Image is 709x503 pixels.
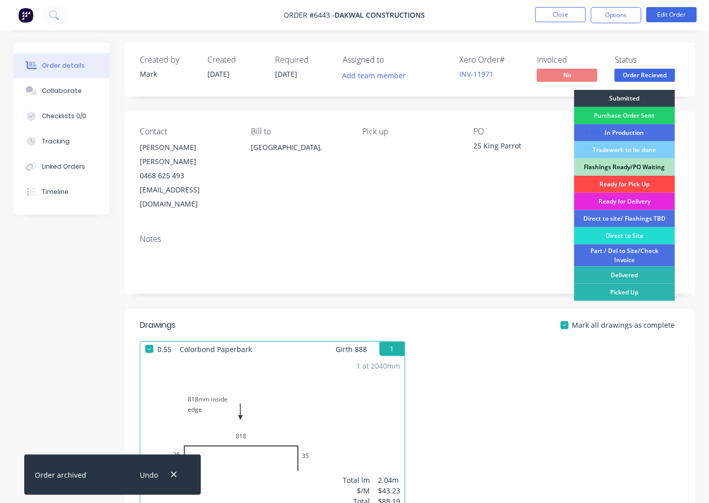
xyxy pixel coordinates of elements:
button: Order Recieved [615,69,675,84]
div: Order details [42,61,85,70]
div: Invoiced [537,55,603,65]
span: [DATE] [275,69,297,79]
span: Order #6443 - [284,11,335,20]
div: Pick up [362,127,458,136]
button: Tracking [14,129,110,154]
div: [GEOGRAPHIC_DATA], [251,140,347,155]
div: Mark [140,69,195,79]
div: Flashings Ready/PO Waiting [574,159,675,176]
div: Status [615,55,680,65]
div: [PERSON_NAME] [PERSON_NAME] [140,140,235,169]
div: Checklists 0/0 [42,112,86,121]
img: Factory [18,8,33,23]
button: Collaborate [14,78,110,104]
div: Bill to [251,127,347,136]
div: 0468 625 493 [140,169,235,183]
div: Delivered [574,267,675,284]
div: Purchase Order Sent [574,107,675,124]
button: Undo [135,468,163,482]
div: Notes [140,234,680,244]
a: INV-11971 [459,69,494,79]
div: $43.23 [378,485,401,496]
div: Timeline [42,187,69,196]
div: 25 King Parrot [474,140,569,155]
div: Created [207,55,263,65]
button: Options [591,7,641,23]
div: Direct to site/ Flashings TBD [574,210,675,227]
div: Picked Up [574,284,675,301]
button: Order details [14,53,110,78]
div: Tracking [42,137,70,146]
div: Linked Orders [42,162,85,171]
button: Timeline [14,179,110,205]
div: Contact [140,127,235,136]
div: Collaborate [42,86,82,95]
div: $/M [343,485,370,496]
button: Add team member [337,69,411,82]
div: Assigned to [343,55,444,65]
div: [GEOGRAPHIC_DATA], [251,140,347,173]
button: 1 [379,342,405,356]
div: Order archived [35,470,86,480]
div: 2.04m [378,475,401,485]
div: Part / Del to Site/Check Invoice [574,244,675,267]
div: Required [275,55,331,65]
div: Ready for Delivery [574,193,675,210]
div: PO [474,127,569,136]
div: Xero Order # [459,55,525,65]
span: No [537,69,597,81]
span: Order Recieved [615,69,675,81]
span: Colorbond Paperbark [176,342,256,357]
div: Tradework to be done [574,141,675,159]
span: 0.55 [153,342,176,357]
button: Linked Orders [14,154,110,179]
button: Close [535,7,586,22]
div: Created by [140,55,195,65]
div: [PERSON_NAME] [PERSON_NAME]0468 625 493[EMAIL_ADDRESS][DOMAIN_NAME] [140,140,235,211]
div: [EMAIL_ADDRESS][DOMAIN_NAME] [140,183,235,211]
div: 1 at 2040mm [357,361,401,371]
div: In Production [574,124,675,141]
div: Ready for Pick Up [574,176,675,193]
div: Direct to Site [574,227,675,244]
button: Edit Order [646,7,697,22]
span: Dakwal Constructions [335,11,425,20]
span: [DATE] [207,69,230,79]
button: Add team member [343,69,411,82]
div: Submitted [574,90,675,107]
button: Checklists 0/0 [14,104,110,129]
div: Drawings [140,319,176,331]
span: Girth 888 [336,342,367,357]
div: Total lm [343,475,370,485]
